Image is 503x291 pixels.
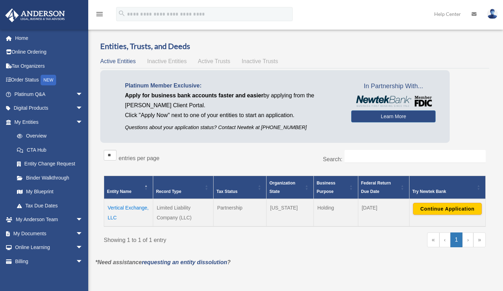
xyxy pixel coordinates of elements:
[487,9,498,19] img: User Pic
[473,232,486,247] a: Last
[76,241,90,255] span: arrow_drop_down
[351,81,436,92] span: In Partnership With...
[5,241,94,255] a: Online Learningarrow_drop_down
[5,87,94,101] a: Platinum Q&Aarrow_drop_down
[361,181,391,194] span: Federal Return Due Date
[153,176,213,199] th: Record Type: Activate to sort
[5,31,94,45] a: Home
[351,110,436,122] a: Learn More
[76,254,90,269] span: arrow_drop_down
[450,232,463,247] a: 1
[104,232,289,245] div: Showing 1 to 1 of 1 entry
[267,199,314,226] td: [US_STATE]
[156,189,181,194] span: Record Type
[355,96,432,107] img: NewtekBankLogoSM.png
[147,58,187,64] span: Inactive Entities
[198,58,230,64] span: Active Trusts
[95,12,104,18] a: menu
[214,176,267,199] th: Tax Status: Activate to sort
[409,176,485,199] th: Try Newtek Bank : Activate to sort
[100,58,136,64] span: Active Entities
[153,199,213,226] td: Limited Liability Company (LLC)
[5,73,94,87] a: Order StatusNEW
[313,199,358,226] td: Holding
[76,226,90,241] span: arrow_drop_down
[125,110,341,120] p: Click "Apply Now" next to one of your entities to start an application.
[267,176,314,199] th: Organization State: Activate to sort
[358,176,409,199] th: Federal Return Due Date: Activate to sort
[125,92,263,98] span: Apply for business bank accounts faster and easier
[413,203,482,215] button: Continue Application
[118,10,126,17] i: search
[10,157,90,171] a: Entity Change Request
[104,199,153,226] td: Vertical Exchange, LLC
[125,81,341,91] p: Platinum Member Exclusive:
[125,91,341,110] p: by applying from the [PERSON_NAME] Client Portal.
[5,115,90,129] a: My Entitiesarrow_drop_down
[41,75,56,85] div: NEW
[10,185,90,199] a: My Blueprint
[5,226,94,241] a: My Documentsarrow_drop_down
[95,10,104,18] i: menu
[76,213,90,227] span: arrow_drop_down
[10,129,86,143] a: Overview
[317,181,335,194] span: Business Purpose
[76,87,90,102] span: arrow_drop_down
[439,232,450,247] a: Previous
[10,199,90,213] a: Tax Due Dates
[3,8,67,22] img: Anderson Advisors Platinum Portal
[214,199,267,226] td: Partnership
[104,176,153,199] th: Entity Name: Activate to invert sorting
[142,259,227,265] a: requesting an entity dissolution
[76,101,90,116] span: arrow_drop_down
[5,213,94,227] a: My Anderson Teamarrow_drop_down
[125,123,341,132] p: Questions about your application status? Contact Newtek at [PHONE_NUMBER]
[5,59,94,73] a: Tax Organizers
[76,115,90,129] span: arrow_drop_down
[119,155,160,161] label: entries per page
[269,181,295,194] span: Organization State
[313,176,358,199] th: Business Purpose: Activate to sort
[100,41,489,52] h3: Entities, Trusts, and Deeds
[462,232,473,247] a: Next
[5,101,94,115] a: Digital Productsarrow_drop_down
[323,156,342,162] label: Search:
[216,189,238,194] span: Tax Status
[5,45,94,59] a: Online Ordering
[95,259,230,265] em: *Need assistance ?
[427,232,439,247] a: First
[107,189,131,194] span: Entity Name
[5,254,94,268] a: Billingarrow_drop_down
[412,187,475,196] div: Try Newtek Bank
[358,199,409,226] td: [DATE]
[10,143,90,157] a: CTA Hub
[10,171,90,185] a: Binder Walkthrough
[242,58,278,64] span: Inactive Trusts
